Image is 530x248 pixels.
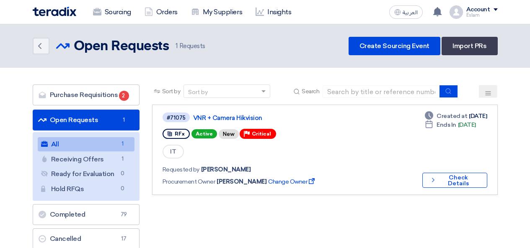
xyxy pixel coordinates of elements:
[74,38,169,55] h2: Open Requests
[119,116,129,124] span: 1
[118,184,128,193] span: 0
[201,165,251,174] span: [PERSON_NAME]
[86,3,138,21] a: Sourcing
[268,177,316,186] span: Change Owner
[38,137,134,151] a: All
[175,131,185,137] span: RFx
[119,235,129,243] span: 17
[118,155,128,164] span: 1
[437,112,467,120] span: Created at
[403,10,418,15] span: العربية
[442,37,497,55] a: Import PRs
[349,37,440,55] a: Create Sourcing Event
[38,182,134,196] a: Hold RFQs
[119,91,129,101] span: 2
[118,140,128,148] span: 1
[162,87,181,96] span: Sort by
[167,115,186,120] div: #71075
[118,169,128,178] span: 0
[302,87,319,96] span: Search
[163,145,184,159] span: IT
[191,129,217,138] span: Active
[217,177,266,186] span: [PERSON_NAME]
[38,152,134,166] a: Receiving Offers
[33,7,76,16] img: Teradix logo
[425,120,476,129] div: [DATE]
[33,84,140,105] a: Purchase Requisitions2
[119,210,129,219] span: 79
[163,165,199,174] span: Requested by
[33,110,140,130] a: Open Requests1
[188,88,208,97] div: Sort by
[176,41,205,51] span: Requests
[184,3,249,21] a: My Suppliers
[252,131,271,137] span: Critical
[249,3,298,21] a: Insights
[219,129,239,139] div: New
[193,114,403,122] a: VNR + Camera Hikvision
[138,3,184,21] a: Orders
[38,167,134,181] a: Ready for Evaluation
[466,6,490,13] div: Account
[33,204,140,225] a: Completed79
[323,85,440,98] input: Search by title or reference number
[466,13,498,18] div: Eslam
[163,177,215,186] span: Procurement Owner
[437,120,456,129] span: Ends In
[389,5,423,19] button: العربية
[425,112,487,120] div: [DATE]
[422,173,487,188] button: Check Details
[176,42,178,50] span: 1
[450,5,463,19] img: profile_test.png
